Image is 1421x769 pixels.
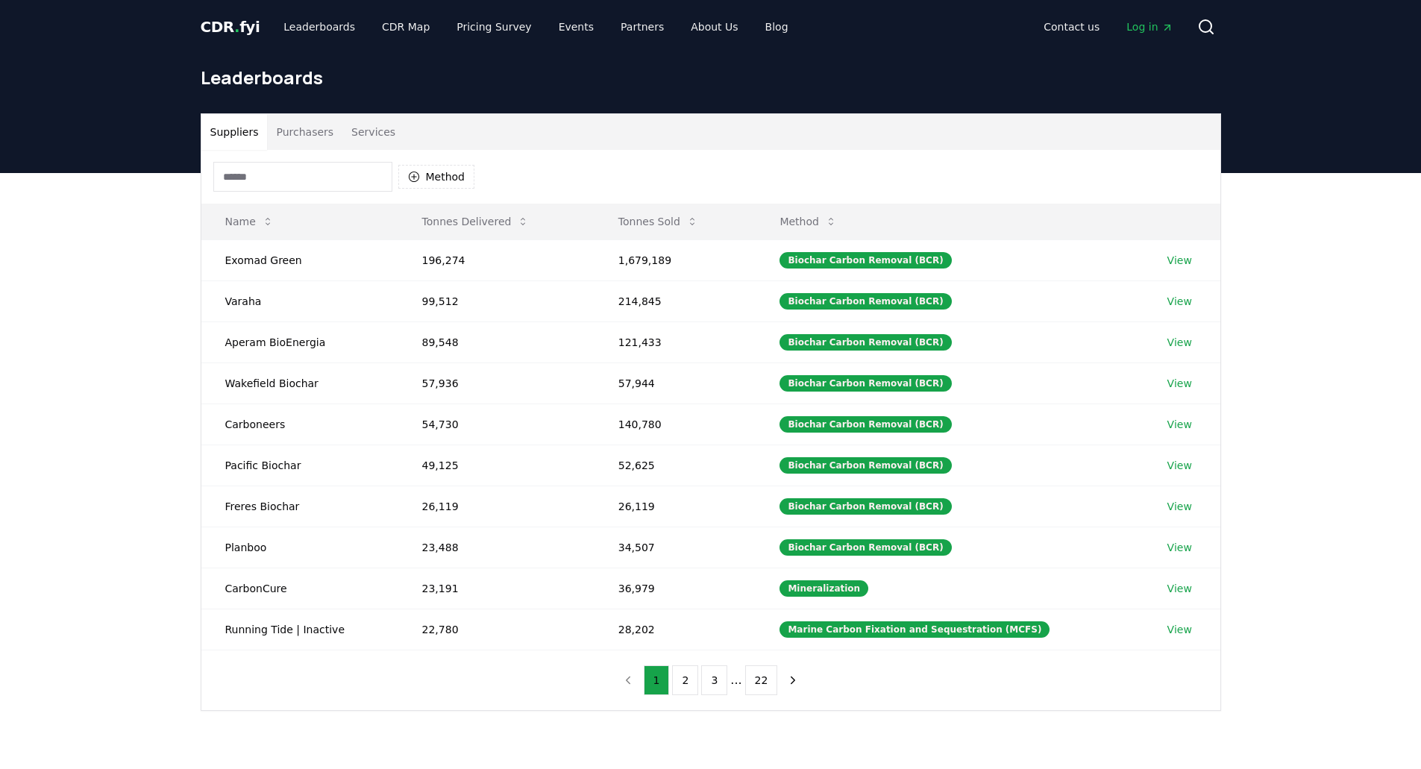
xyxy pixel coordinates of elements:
[1167,253,1192,268] a: View
[1167,458,1192,473] a: View
[595,404,756,445] td: 140,780
[398,404,595,445] td: 54,730
[398,280,595,321] td: 99,512
[701,665,727,695] button: 3
[1032,13,1185,40] nav: Main
[445,13,543,40] a: Pricing Survey
[272,13,367,40] a: Leaderboards
[679,13,750,40] a: About Us
[1114,13,1185,40] a: Log in
[410,207,542,236] button: Tonnes Delivered
[234,18,239,36] span: .
[201,18,260,36] span: CDR fyi
[201,404,398,445] td: Carboneers
[595,486,756,527] td: 26,119
[398,609,595,650] td: 22,780
[370,13,442,40] a: CDR Map
[1167,417,1192,432] a: View
[398,527,595,568] td: 23,488
[1167,294,1192,309] a: View
[595,239,756,280] td: 1,679,189
[201,445,398,486] td: Pacific Biochar
[398,362,595,404] td: 57,936
[609,13,676,40] a: Partners
[1167,335,1192,350] a: View
[753,13,800,40] a: Blog
[398,486,595,527] td: 26,119
[201,527,398,568] td: Planboo
[595,527,756,568] td: 34,507
[398,239,595,280] td: 196,274
[768,207,849,236] button: Method
[547,13,606,40] a: Events
[779,498,951,515] div: Biochar Carbon Removal (BCR)
[644,665,670,695] button: 1
[595,280,756,321] td: 214,845
[672,665,698,695] button: 2
[595,362,756,404] td: 57,944
[595,609,756,650] td: 28,202
[398,165,475,189] button: Method
[1167,540,1192,555] a: View
[779,334,951,351] div: Biochar Carbon Removal (BCR)
[745,665,778,695] button: 22
[595,321,756,362] td: 121,433
[779,457,951,474] div: Biochar Carbon Removal (BCR)
[398,445,595,486] td: 49,125
[779,580,868,597] div: Mineralization
[398,568,595,609] td: 23,191
[201,280,398,321] td: Varaha
[201,16,260,37] a: CDR.fyi
[779,416,951,433] div: Biochar Carbon Removal (BCR)
[342,114,404,150] button: Services
[780,665,806,695] button: next page
[595,568,756,609] td: 36,979
[779,621,1050,638] div: Marine Carbon Fixation and Sequestration (MCFS)
[1167,581,1192,596] a: View
[272,13,800,40] nav: Main
[267,114,342,150] button: Purchasers
[1167,622,1192,637] a: View
[779,539,951,556] div: Biochar Carbon Removal (BCR)
[201,66,1221,90] h1: Leaderboards
[201,568,398,609] td: CarbonCure
[606,207,710,236] button: Tonnes Sold
[1126,19,1173,34] span: Log in
[201,321,398,362] td: Aperam BioEnergia
[1032,13,1111,40] a: Contact us
[595,445,756,486] td: 52,625
[201,114,268,150] button: Suppliers
[779,293,951,310] div: Biochar Carbon Removal (BCR)
[201,486,398,527] td: Freres Biochar
[779,252,951,269] div: Biochar Carbon Removal (BCR)
[201,609,398,650] td: Running Tide | Inactive
[201,362,398,404] td: Wakefield Biochar
[779,375,951,392] div: Biochar Carbon Removal (BCR)
[1167,499,1192,514] a: View
[1167,376,1192,391] a: View
[398,321,595,362] td: 89,548
[730,671,741,689] li: ...
[201,239,398,280] td: Exomad Green
[213,207,286,236] button: Name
